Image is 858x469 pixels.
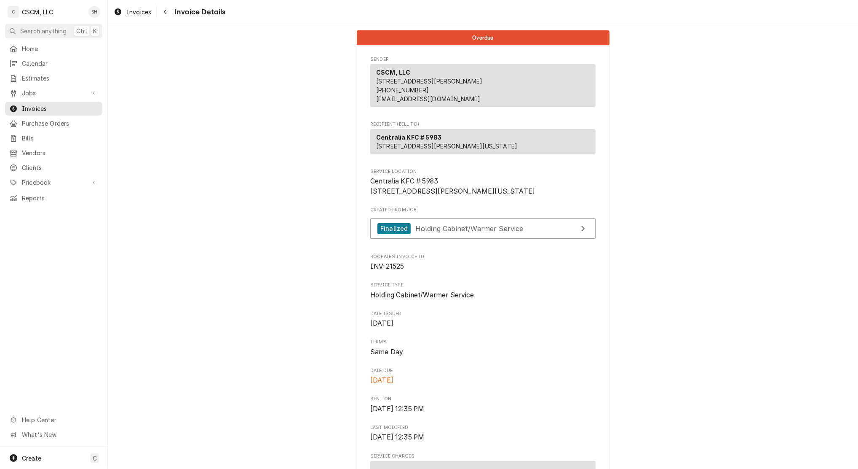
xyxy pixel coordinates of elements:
[370,168,596,175] span: Service Location
[5,413,102,427] a: Go to Help Center
[370,396,596,402] span: Sent On
[22,415,97,424] span: Help Center
[370,424,596,431] span: Last Modified
[93,27,97,35] span: K
[370,56,596,63] span: Sender
[370,339,596,357] div: Terms
[5,102,102,116] a: Invoices
[5,175,102,189] a: Go to Pricebook
[370,64,596,111] div: Sender
[370,424,596,442] div: Last Modified
[8,6,19,18] div: C
[5,428,102,442] a: Go to What's New
[370,176,596,196] span: Service Location
[370,282,596,288] span: Service Type
[22,89,86,97] span: Jobs
[472,35,493,40] span: Overdue
[370,291,474,299] span: Holding Cabinet/Warmer Service
[22,44,98,53] span: Home
[370,367,596,374] span: Date Due
[370,168,596,197] div: Service Location
[370,453,596,460] span: Service Charges
[370,319,393,327] span: [DATE]
[370,207,596,243] div: Created From Job
[370,376,393,384] span: [DATE]
[22,8,53,16] div: CSCM, LLC
[22,178,86,187] span: Pricebook
[376,78,483,85] span: [STREET_ADDRESS][PERSON_NAME]
[370,396,596,414] div: Sent On
[370,207,596,213] span: Created From Job
[5,161,102,175] a: Clients
[370,64,596,107] div: Sender
[370,347,596,357] span: Terms
[370,348,403,356] span: Same Day
[20,27,67,35] span: Search anything
[370,290,596,300] span: Service Type
[5,146,102,160] a: Vendors
[5,116,102,130] a: Purchase Orders
[22,59,98,68] span: Calendar
[376,69,410,76] strong: CSCM, LLC
[126,8,151,16] span: Invoices
[158,5,172,19] button: Navigate back
[22,430,97,439] span: What's New
[370,218,596,239] a: View Job
[5,57,102,70] a: Calendar
[370,432,596,442] span: Last Modified
[370,367,596,385] div: Date Due
[377,223,411,234] div: Finalized
[22,455,41,462] span: Create
[370,405,424,413] span: [DATE] 12:35 PM
[370,318,596,329] span: Date Issued
[415,224,524,232] span: Holding Cabinet/Warmer Service
[5,24,102,38] button: Search anythingCtrlK
[370,339,596,345] span: Terms
[5,131,102,145] a: Bills
[370,253,596,260] span: Roopairs Invoice ID
[88,6,100,18] div: SH
[5,42,102,56] a: Home
[22,134,98,143] span: Bills
[110,5,155,19] a: Invoices
[370,404,596,414] span: Sent On
[5,191,102,205] a: Reports
[370,433,424,441] span: [DATE] 12:35 PM
[370,121,596,128] span: Recipient (Bill To)
[370,310,596,317] span: Date Issued
[22,163,98,172] span: Clients
[370,262,404,270] span: INV-21525
[370,253,596,272] div: Roopairs Invoice ID
[22,74,98,83] span: Estimates
[370,261,596,272] span: Roopairs Invoice ID
[370,129,596,154] div: Recipient (Bill To)
[370,129,596,158] div: Recipient (Bill To)
[370,282,596,300] div: Service Type
[370,177,535,195] span: Centralia KFC # 5983 [STREET_ADDRESS][PERSON_NAME][US_STATE]
[376,95,480,102] a: [EMAIL_ADDRESS][DOMAIN_NAME]
[5,86,102,100] a: Go to Jobs
[357,30,609,45] div: Status
[370,56,596,111] div: Invoice Sender
[370,375,596,385] span: Date Due
[93,454,97,463] span: C
[370,121,596,158] div: Invoice Recipient
[22,119,98,128] span: Purchase Orders
[88,6,100,18] div: Serra Heyen's Avatar
[22,148,98,157] span: Vendors
[370,310,596,329] div: Date Issued
[22,104,98,113] span: Invoices
[22,194,98,202] span: Reports
[376,134,441,141] strong: Centralia KFC # 5983
[5,71,102,85] a: Estimates
[376,86,429,94] a: [PHONE_NUMBER]
[76,27,87,35] span: Ctrl
[376,143,517,150] span: [STREET_ADDRESS][PERSON_NAME][US_STATE]
[172,6,225,18] span: Invoice Details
